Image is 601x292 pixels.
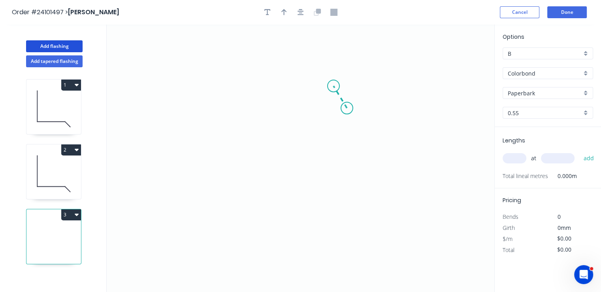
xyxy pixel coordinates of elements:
[107,25,494,292] svg: 0
[503,196,521,204] span: Pricing
[503,137,525,144] span: Lengths
[548,171,577,182] span: 0.000m
[508,89,582,97] input: Colour
[503,224,515,231] span: Girth
[508,49,582,58] input: Price level
[558,213,561,220] span: 0
[61,209,81,220] button: 3
[26,40,83,52] button: Add flashing
[508,69,582,78] input: Material
[503,235,512,243] span: $/m
[503,33,524,41] span: Options
[503,213,518,220] span: Bends
[503,171,548,182] span: Total lineal metres
[574,265,593,284] iframe: Intercom live chat
[61,144,81,155] button: 2
[531,153,536,164] span: at
[547,6,587,18] button: Done
[12,8,68,17] span: Order #24101497 >
[508,109,582,117] input: Thickness
[26,55,83,67] button: Add tapered flashing
[68,8,119,17] span: [PERSON_NAME]
[500,6,539,18] button: Cancel
[503,246,514,254] span: Total
[579,152,598,165] button: add
[61,80,81,91] button: 1
[558,224,571,231] span: 0mm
